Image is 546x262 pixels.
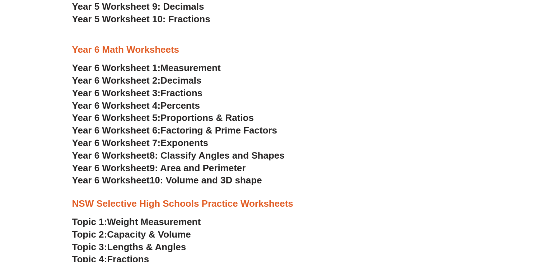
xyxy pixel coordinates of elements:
[72,87,161,98] span: Year 6 Worksheet 3:
[160,125,277,135] span: Factoring & Prime Factors
[72,216,201,227] a: Topic 1:Weight Measurement
[72,162,150,173] span: Year 6 Worksheet
[72,87,202,98] a: Year 6 Worksheet 3:Fractions
[72,197,474,210] h3: NSW Selective High Schools Practice Worksheets
[150,174,262,185] span: 10: Volume and 3D shape
[72,241,107,252] span: Topic 3:
[107,229,191,239] span: Capacity & Volume
[150,162,246,173] span: 9: Area and Perimeter
[72,100,161,111] span: Year 6 Worksheet 4:
[72,150,150,160] span: Year 6 Worksheet
[72,137,161,148] span: Year 6 Worksheet 7:
[72,112,161,123] span: Year 6 Worksheet 5:
[72,125,161,135] span: Year 6 Worksheet 6:
[72,62,221,73] a: Year 6 Worksheet 1:Measurement
[160,87,202,98] span: Fractions
[72,241,186,252] a: Topic 3:Lengths & Angles
[107,241,186,252] span: Lengths & Angles
[72,62,161,73] span: Year 6 Worksheet 1:
[72,75,202,85] a: Year 6 Worksheet 2:Decimals
[72,13,210,24] a: Year 5 Worksheet 10: Fractions
[72,229,107,239] span: Topic 2:
[72,174,262,185] a: Year 6 Worksheet10: Volume and 3D shape
[72,174,150,185] span: Year 6 Worksheet
[150,150,285,160] span: 8: Classify Angles and Shapes
[72,137,208,148] a: Year 6 Worksheet 7:Exponents
[72,112,254,123] a: Year 6 Worksheet 5:Proportions & Ratios
[72,1,204,11] a: Year 5 Worksheet 9: Decimals
[72,150,285,160] a: Year 6 Worksheet8: Classify Angles and Shapes
[72,75,161,85] span: Year 6 Worksheet 2:
[160,112,254,123] span: Proportions & Ratios
[72,216,107,227] span: Topic 1:
[72,162,246,173] a: Year 6 Worksheet9: Area and Perimeter
[510,228,546,262] iframe: Chat Widget
[72,100,200,111] a: Year 6 Worksheet 4:Percents
[160,137,208,148] span: Exponents
[107,216,201,227] span: Weight Measurement
[160,100,200,111] span: Percents
[160,62,221,73] span: Measurement
[72,43,474,56] h3: Year 6 Math Worksheets
[72,229,191,239] a: Topic 2:Capacity & Volume
[72,125,277,135] a: Year 6 Worksheet 6:Factoring & Prime Factors
[160,75,201,85] span: Decimals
